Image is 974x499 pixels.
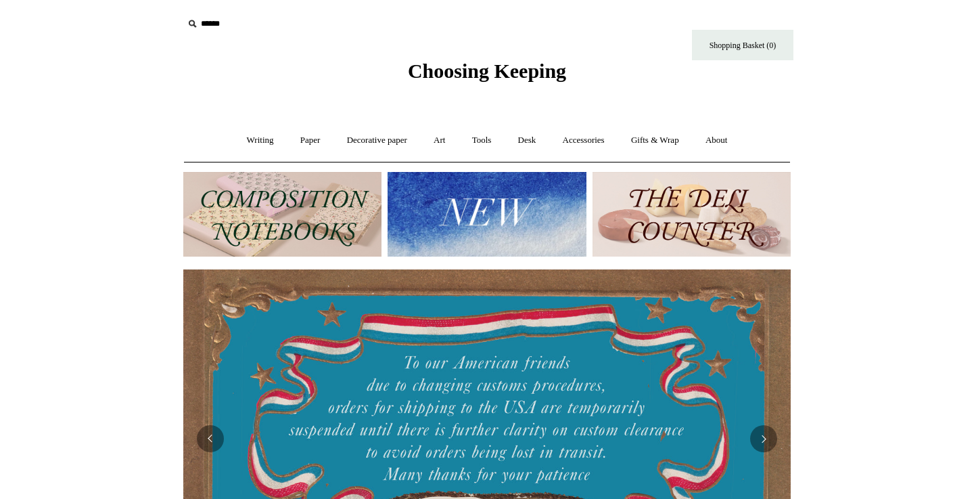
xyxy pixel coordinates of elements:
[551,123,617,158] a: Accessories
[421,123,457,158] a: Art
[335,123,419,158] a: Decorative paper
[750,425,777,452] button: Next
[692,30,793,60] a: Shopping Basket (0)
[506,123,549,158] a: Desk
[460,123,504,158] a: Tools
[619,123,691,158] a: Gifts & Wrap
[197,425,224,452] button: Previous
[693,123,740,158] a: About
[288,123,333,158] a: Paper
[388,172,586,257] img: New.jpg__PID:f73bdf93-380a-4a35-bcfe-7823039498e1
[593,172,791,257] img: The Deli Counter
[235,123,286,158] a: Writing
[408,60,566,82] span: Choosing Keeping
[408,70,566,80] a: Choosing Keeping
[183,172,381,257] img: 202302 Composition ledgers.jpg__PID:69722ee6-fa44-49dd-a067-31375e5d54ec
